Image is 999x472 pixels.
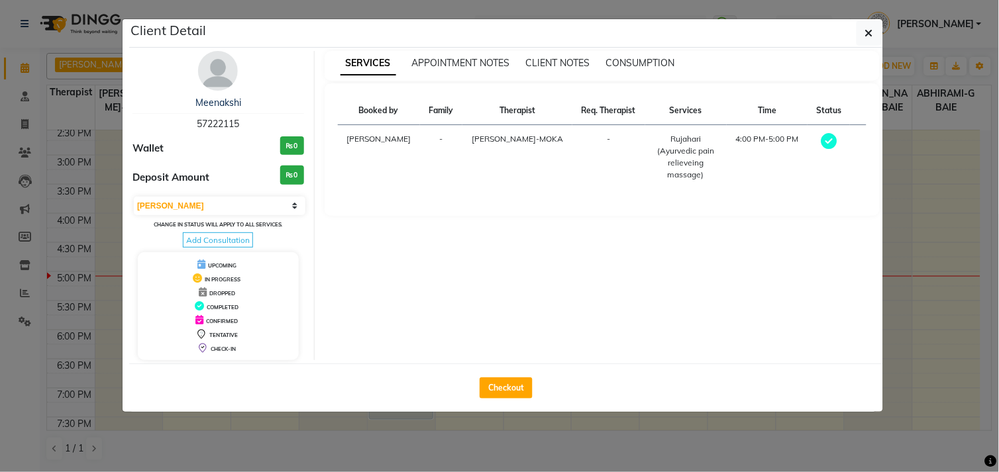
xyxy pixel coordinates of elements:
span: DROPPED [209,290,235,297]
th: Req. Therapist [572,97,645,125]
h3: ₨0 [280,136,304,156]
td: - [420,125,462,189]
th: Family [420,97,462,125]
span: APPOINTMENT NOTES [412,57,510,69]
th: Services [645,97,727,125]
h3: ₨0 [280,165,304,185]
td: [PERSON_NAME] [338,125,421,189]
span: IN PROGRESS [205,276,240,283]
span: CONSUMPTION [606,57,675,69]
div: Rujahari (Ayurvedic pain relieveing massage) [653,133,719,181]
img: avatar [198,51,238,91]
span: Add Consultation [183,232,253,248]
span: 57222115 [197,118,239,130]
button: Checkout [480,377,533,399]
span: CLIENT NOTES [526,57,590,69]
h5: Client Detail [131,21,206,40]
small: Change in status will apply to all services. [154,221,283,228]
span: COMPLETED [207,304,238,310]
span: Wallet [132,141,164,156]
span: UPCOMING [208,262,237,269]
span: Deposit Amount [132,170,209,185]
td: 4:00 PM-5:00 PM [727,125,808,189]
td: - [572,125,645,189]
span: TENTATIVE [209,332,238,338]
span: CONFIRMED [206,318,238,324]
span: CHECK-IN [211,346,236,352]
span: [PERSON_NAME]-MOKA [472,134,563,144]
span: SERVICES [341,52,396,75]
a: Meenakshi [195,97,241,109]
th: Status [808,97,850,125]
th: Booked by [338,97,421,125]
th: Time [727,97,808,125]
th: Therapist [462,97,573,125]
